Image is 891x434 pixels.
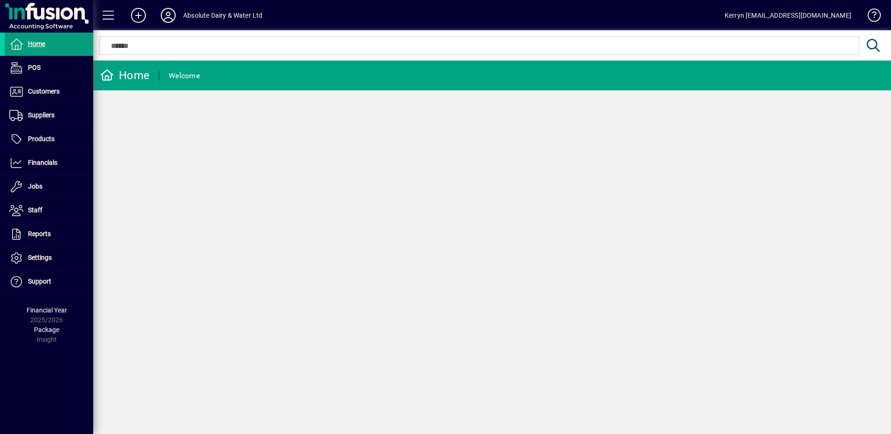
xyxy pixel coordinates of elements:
[5,175,93,198] a: Jobs
[725,8,851,23] div: Kerryn [EMAIL_ADDRESS][DOMAIN_NAME]
[28,88,60,95] span: Customers
[169,68,200,83] div: Welcome
[28,40,45,47] span: Home
[28,278,51,285] span: Support
[5,270,93,293] a: Support
[28,111,55,119] span: Suppliers
[5,80,93,103] a: Customers
[861,2,879,32] a: Knowledge Base
[100,68,150,83] div: Home
[5,56,93,80] a: POS
[28,183,42,190] span: Jobs
[5,151,93,175] a: Financials
[28,159,57,166] span: Financials
[5,104,93,127] a: Suppliers
[5,246,93,270] a: Settings
[28,135,55,142] span: Products
[27,306,67,314] span: Financial Year
[183,8,263,23] div: Absolute Dairy & Water Ltd
[34,326,59,333] span: Package
[123,7,153,24] button: Add
[5,223,93,246] a: Reports
[153,7,183,24] button: Profile
[28,64,41,71] span: POS
[5,199,93,222] a: Staff
[28,230,51,237] span: Reports
[28,254,52,261] span: Settings
[5,128,93,151] a: Products
[28,206,42,214] span: Staff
